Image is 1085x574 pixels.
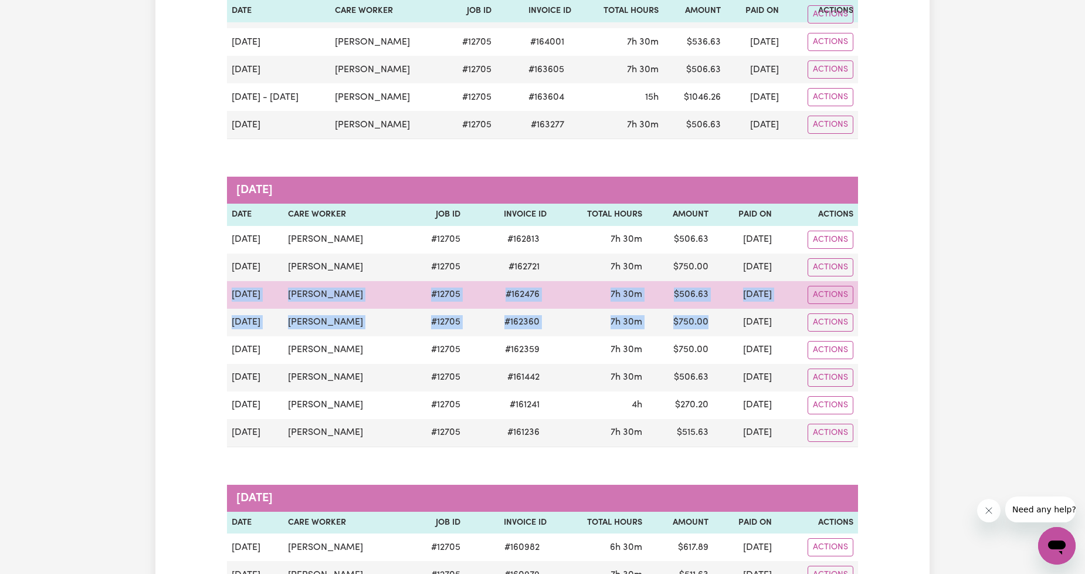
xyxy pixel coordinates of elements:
[611,290,642,299] span: 7 hours 30 minutes
[610,543,642,552] span: 6 hours 30 minutes
[283,254,408,281] td: [PERSON_NAME]
[227,512,283,534] th: Date
[808,60,853,79] button: Actions
[524,118,571,132] span: # 163277
[521,90,571,104] span: # 163604
[808,538,853,556] button: Actions
[663,83,726,111] td: $ 1046.26
[713,336,777,364] td: [DATE]
[627,120,659,130] span: 7 hours 30 minutes
[808,396,853,414] button: Actions
[551,204,646,226] th: Total Hours
[227,56,330,83] td: [DATE]
[663,28,726,56] td: $ 536.63
[647,226,714,254] td: $ 506.63
[283,534,408,561] td: [PERSON_NAME]
[777,204,858,226] th: Actions
[283,226,408,254] td: [PERSON_NAME]
[645,93,659,102] span: 15 hours
[465,204,552,226] th: Invoice ID
[408,204,464,226] th: Job ID
[408,254,464,281] td: # 12705
[7,8,71,18] span: Need any help?
[283,419,408,447] td: [PERSON_NAME]
[647,281,714,309] td: $ 506.63
[713,391,777,419] td: [DATE]
[523,35,571,49] span: # 164001
[627,38,659,47] span: 7 hours 30 minutes
[408,281,464,309] td: # 12705
[408,512,464,534] th: Job ID
[777,512,858,534] th: Actions
[500,370,547,384] span: # 161442
[713,309,777,336] td: [DATE]
[408,226,464,254] td: # 12705
[227,391,283,419] td: [DATE]
[808,5,853,23] button: Actions
[227,111,330,139] td: [DATE]
[627,65,659,75] span: 7 hours 30 minutes
[647,254,714,281] td: $ 750.00
[725,83,784,111] td: [DATE]
[227,83,330,111] td: [DATE] - [DATE]
[611,318,642,327] span: 7 hours 30 minutes
[444,56,496,83] td: # 12705
[632,400,642,410] span: 4 hours
[408,419,464,447] td: # 12705
[647,419,714,447] td: $ 515.63
[725,56,784,83] td: [DATE]
[808,116,853,134] button: Actions
[283,364,408,391] td: [PERSON_NAME]
[330,83,444,111] td: [PERSON_NAME]
[808,231,853,249] button: Actions
[227,204,283,226] th: Date
[500,232,547,247] span: # 162813
[808,424,853,442] button: Actions
[227,309,283,336] td: [DATE]
[497,541,547,555] span: # 160982
[227,485,858,512] caption: [DATE]
[227,28,330,56] td: [DATE]
[227,254,283,281] td: [DATE]
[977,499,1001,522] iframe: Close message
[501,260,547,274] span: # 162721
[647,512,714,534] th: Amount
[408,364,464,391] td: # 12705
[713,534,777,561] td: [DATE]
[647,364,714,391] td: $ 506.63
[611,428,642,437] span: 7 hours 30 minutes
[503,398,547,412] span: # 161241
[1005,497,1076,522] iframe: Message from company
[227,419,283,447] td: [DATE]
[283,281,408,309] td: [PERSON_NAME]
[465,512,552,534] th: Invoice ID
[551,512,646,534] th: Total Hours
[663,56,726,83] td: $ 506.63
[227,226,283,254] td: [DATE]
[647,309,714,336] td: $ 750.00
[647,204,714,226] th: Amount
[330,111,444,139] td: [PERSON_NAME]
[611,373,642,382] span: 7 hours 30 minutes
[444,83,496,111] td: # 12705
[611,345,642,354] span: 7 hours 30 minutes
[408,309,464,336] td: # 12705
[725,28,784,56] td: [DATE]
[713,254,777,281] td: [DATE]
[808,341,853,359] button: Actions
[713,364,777,391] td: [DATE]
[408,391,464,419] td: # 12705
[1038,527,1076,565] iframe: Button to launch messaging window
[330,28,444,56] td: [PERSON_NAME]
[713,281,777,309] td: [DATE]
[498,343,547,357] span: # 162359
[808,313,853,332] button: Actions
[408,336,464,364] td: # 12705
[500,426,547,440] span: # 161236
[444,111,496,139] td: # 12705
[499,288,547,302] span: # 162476
[227,534,283,561] td: [DATE]
[808,88,853,106] button: Actions
[283,204,408,226] th: Care Worker
[283,309,408,336] td: [PERSON_NAME]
